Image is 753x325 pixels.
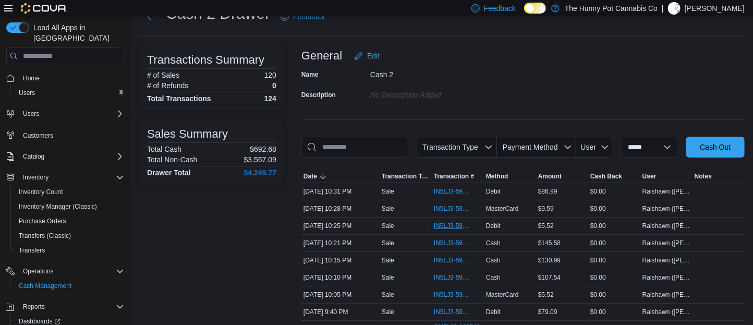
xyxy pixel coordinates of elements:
[10,199,128,214] button: Inventory Manager (Classic)
[19,72,44,85] a: Home
[382,256,394,264] p: Sale
[15,244,124,257] span: Transfers
[147,54,264,66] h3: Transactions Summary
[417,137,497,158] button: Transaction Type
[695,172,712,180] span: Notes
[19,128,124,141] span: Customers
[588,202,640,215] div: $0.00
[301,137,408,158] input: This is a search bar. As you type, the results lower in the page will automatically filter.
[382,172,430,180] span: Transaction Type
[301,170,380,183] button: Date
[15,200,124,213] span: Inventory Manager (Classic)
[15,200,101,213] a: Inventory Manager (Classic)
[538,308,557,316] span: $79.09
[147,128,228,140] h3: Sales Summary
[19,246,45,255] span: Transfers
[588,306,640,318] div: $0.00
[19,171,53,184] button: Inventory
[382,222,394,230] p: Sale
[19,300,124,313] span: Reports
[301,306,380,318] div: [DATE] 9:40 PM
[272,81,276,90] p: 0
[244,155,276,164] p: $3,557.09
[19,89,35,97] span: Users
[15,186,124,198] span: Inventory Count
[19,129,57,142] a: Customers
[29,22,124,43] span: Load All Apps in [GEOGRAPHIC_DATA]
[139,6,160,27] button: Next
[2,264,128,279] button: Operations
[19,107,124,120] span: Users
[642,291,690,299] span: Raishawn ([PERSON_NAME]) [PERSON_NAME] (Employee)
[15,186,67,198] a: Inventory Count
[19,150,48,163] button: Catalog
[434,288,482,301] button: IN5LJ3-5952043
[2,170,128,185] button: Inventory
[301,91,336,99] label: Description
[486,256,501,264] span: Cash
[588,220,640,232] div: $0.00
[370,66,510,79] div: Cash 2
[693,170,745,183] button: Notes
[19,300,49,313] button: Reports
[301,70,319,79] label: Name
[19,202,97,211] span: Inventory Manager (Classic)
[484,3,516,14] span: Feedback
[10,185,128,199] button: Inventory Count
[23,303,45,311] span: Reports
[2,127,128,142] button: Customers
[662,2,664,15] p: |
[640,170,693,183] button: User
[434,273,471,282] span: IN5LJ3-5952081
[301,237,380,249] div: [DATE] 10:21 PM
[350,45,384,66] button: Edit
[15,215,124,227] span: Purchase Orders
[367,51,380,61] span: Edit
[19,282,71,290] span: Cash Management
[642,172,657,180] span: User
[700,142,731,152] span: Cash Out
[380,170,432,183] button: Transaction Type
[23,267,54,275] span: Operations
[642,256,690,264] span: Raishawn ([PERSON_NAME]) [PERSON_NAME] (Employee)
[434,222,471,230] span: IN5LJ3-5952197
[588,288,640,301] div: $0.00
[10,279,128,293] button: Cash Management
[15,230,124,242] span: Transfers (Classic)
[10,243,128,258] button: Transfers
[434,204,471,213] span: IN5LJ3-5952218
[19,188,63,196] span: Inventory Count
[486,222,501,230] span: Debit
[15,230,75,242] a: Transfers (Classic)
[538,239,561,247] span: $145.58
[565,2,658,15] p: The Hunny Pot Cannabis Co
[23,110,39,118] span: Users
[486,273,501,282] span: Cash
[147,168,191,177] h4: Drawer Total
[588,237,640,249] div: $0.00
[276,6,329,27] a: Feedback
[434,202,482,215] button: IN5LJ3-5952218
[382,291,394,299] p: Sale
[370,87,510,99] div: No Description added
[642,222,690,230] span: Raishawn ([PERSON_NAME]) [PERSON_NAME] (Employee)
[538,187,557,196] span: $86.99
[10,86,128,100] button: Users
[147,81,188,90] h6: # of Refunds
[434,220,482,232] button: IN5LJ3-5952197
[23,131,53,140] span: Customers
[250,145,276,153] p: $692.68
[434,185,482,198] button: IN5LJ3-5952233
[486,187,501,196] span: Debit
[432,170,484,183] button: Transaction #
[15,215,70,227] a: Purchase Orders
[19,150,124,163] span: Catalog
[668,2,681,15] div: Marcus Lautenbach
[23,173,48,182] span: Inventory
[301,288,380,301] div: [DATE] 10:05 PM
[588,254,640,267] div: $0.00
[147,155,198,164] h6: Total Non-Cash
[486,204,519,213] span: MasterCard
[19,232,71,240] span: Transfers (Classic)
[685,2,745,15] p: [PERSON_NAME]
